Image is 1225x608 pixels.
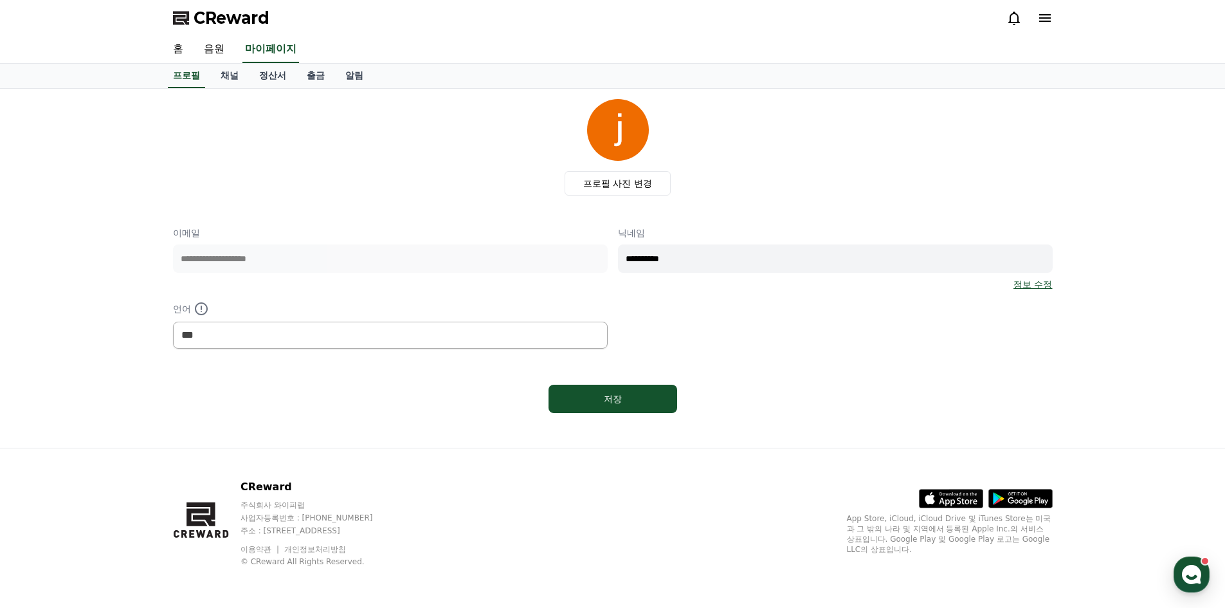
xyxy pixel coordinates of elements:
[173,226,608,239] p: 이메일
[335,64,374,88] a: 알림
[565,171,671,196] label: 프로필 사진 변경
[163,36,194,63] a: 홈
[240,513,397,523] p: 사업자등록번호 : [PHONE_NUMBER]
[240,479,397,495] p: CReward
[240,545,281,554] a: 이용약관
[574,392,651,405] div: 저장
[284,545,346,554] a: 개인정보처리방침
[240,557,397,567] p: © CReward All Rights Reserved.
[1013,278,1052,291] a: 정보 수정
[240,500,397,510] p: 주식회사 와이피랩
[173,8,269,28] a: CReward
[249,64,296,88] a: 정산서
[242,36,299,63] a: 마이페이지
[194,36,235,63] a: 음원
[549,385,677,413] button: 저장
[847,513,1053,555] p: App Store, iCloud, iCloud Drive 및 iTunes Store는 미국과 그 밖의 나라 및 지역에서 등록된 Apple Inc.의 서비스 상표입니다. Goo...
[296,64,335,88] a: 출금
[168,64,205,88] a: 프로필
[210,64,249,88] a: 채널
[173,301,608,317] p: 언어
[618,226,1053,239] p: 닉네임
[240,526,397,536] p: 주소 : [STREET_ADDRESS]
[194,8,269,28] span: CReward
[587,99,649,161] img: profile_image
